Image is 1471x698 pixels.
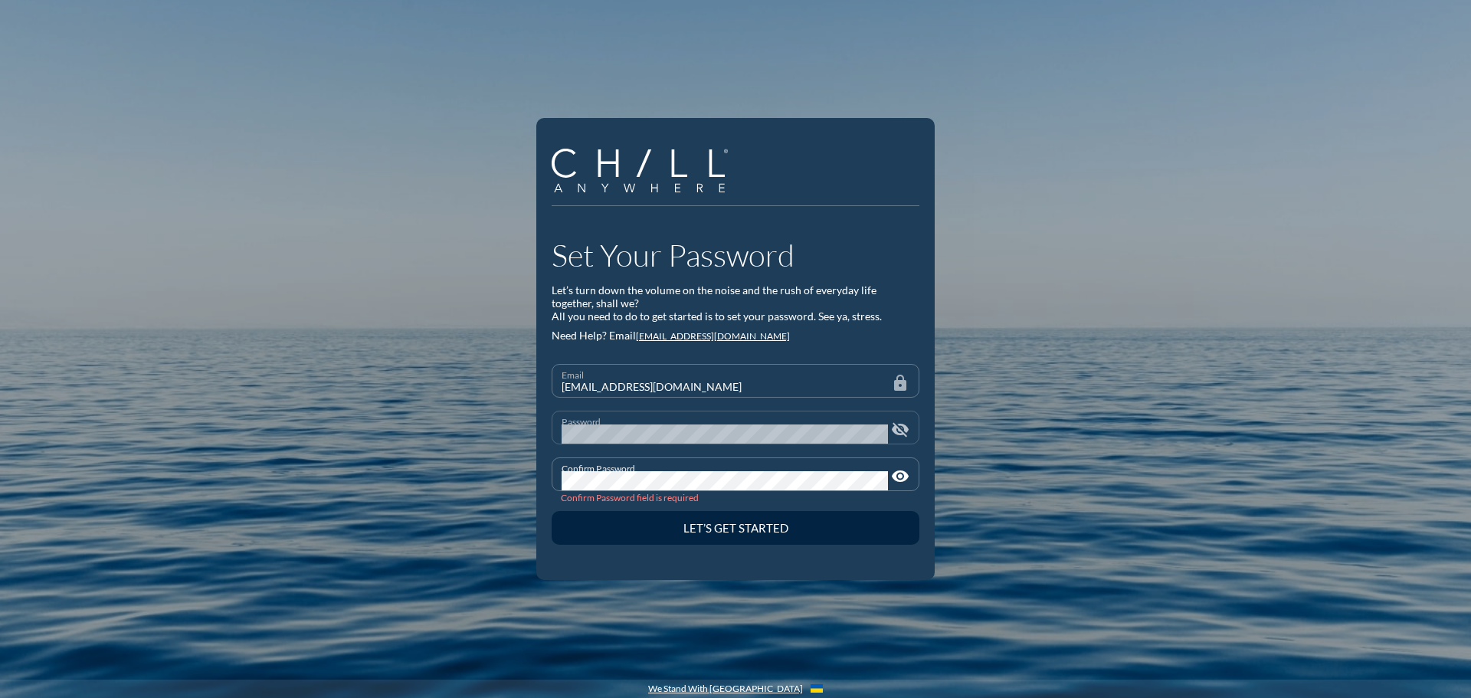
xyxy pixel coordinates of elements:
h1: Set Your Password [552,237,919,274]
i: visibility_off [891,421,909,439]
div: Let’s turn down the volume on the noise and the rush of everyday life together, shall we? All you... [552,284,919,323]
img: Flag_of_Ukraine.1aeecd60.svg [811,684,823,693]
a: We Stand With [GEOGRAPHIC_DATA] [648,683,803,694]
div: Let’s Get Started [578,521,893,535]
input: Password [562,424,888,444]
i: visibility [891,467,909,486]
img: Company Logo [552,149,728,192]
button: Let’s Get Started [552,511,919,545]
a: Company Logo [552,149,739,195]
div: Confirm Password field is required [561,492,910,503]
span: Need Help? Email [552,329,636,342]
input: Confirm Password [562,471,888,490]
a: [EMAIL_ADDRESS][DOMAIN_NAME] [636,330,790,342]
